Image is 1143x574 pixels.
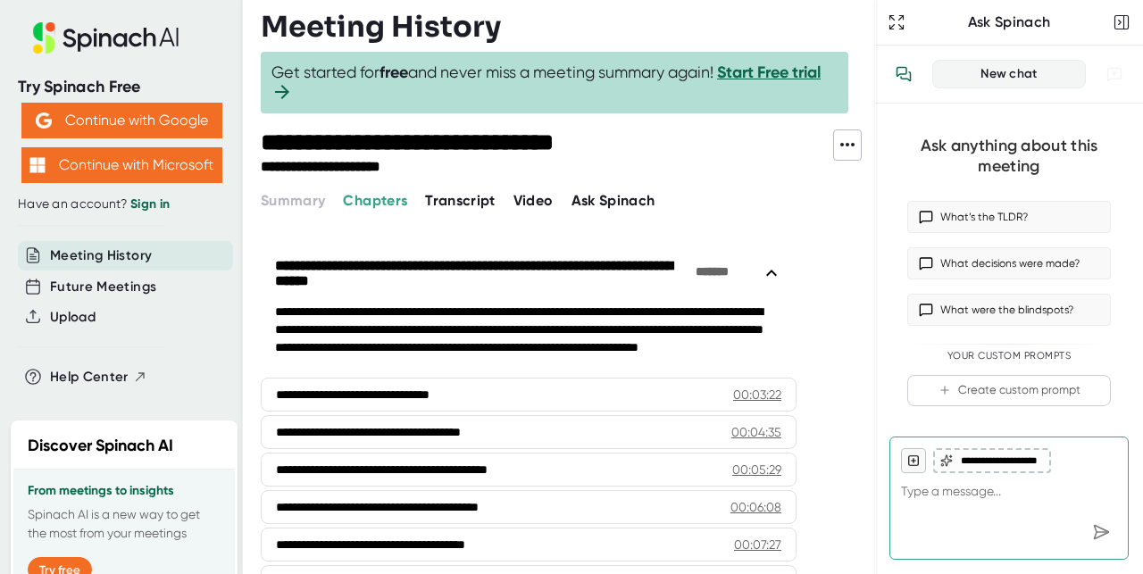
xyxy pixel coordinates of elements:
[1085,516,1117,548] div: Send message
[731,423,781,441] div: 00:04:35
[21,147,222,183] button: Continue with Microsoft
[730,498,781,516] div: 00:06:08
[907,247,1111,279] button: What decisions were made?
[513,192,554,209] span: Video
[28,434,173,458] h2: Discover Spinach AI
[884,10,909,35] button: Expand to Ask Spinach page
[50,307,96,328] button: Upload
[18,196,225,212] div: Have an account?
[261,10,501,44] h3: Meeting History
[907,201,1111,233] button: What’s the TLDR?
[28,484,221,498] h3: From meetings to insights
[425,192,496,209] span: Transcript
[571,192,655,209] span: Ask Spinach
[571,190,655,212] button: Ask Spinach
[1109,10,1134,35] button: Close conversation sidebar
[50,367,129,387] span: Help Center
[907,375,1111,406] button: Create custom prompt
[18,77,225,97] div: Try Spinach Free
[425,190,496,212] button: Transcript
[717,62,821,82] a: Start Free trial
[343,192,407,209] span: Chapters
[343,190,407,212] button: Chapters
[909,13,1109,31] div: Ask Spinach
[733,386,781,403] div: 00:03:22
[50,245,152,266] button: Meeting History
[261,192,325,209] span: Summary
[261,190,325,212] button: Summary
[50,367,147,387] button: Help Center
[732,461,781,478] div: 00:05:29
[513,190,554,212] button: Video
[50,277,156,297] button: Future Meetings
[944,66,1074,82] div: New chat
[886,56,922,92] button: View conversation history
[907,136,1111,176] div: Ask anything about this meeting
[28,505,221,543] p: Spinach AI is a new way to get the most from your meetings
[907,294,1111,326] button: What were the blindspots?
[130,196,170,212] a: Sign in
[36,112,52,129] img: Aehbyd4JwY73AAAAAElFTkSuQmCC
[21,103,222,138] button: Continue with Google
[271,62,838,103] span: Get started for and never miss a meeting summary again!
[380,62,408,82] b: free
[907,350,1111,362] div: Your Custom Prompts
[734,536,781,553] div: 00:07:27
